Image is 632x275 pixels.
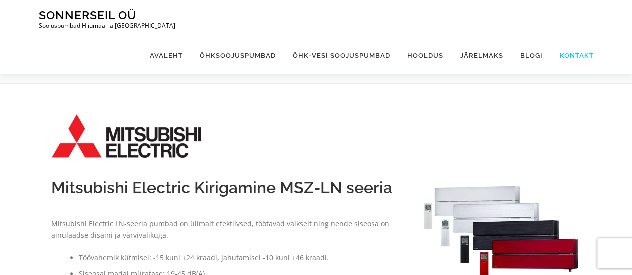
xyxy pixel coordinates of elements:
[79,252,398,264] li: Töövahemik kütmisel: -15 kuni +24 kraadi, jahutamisel -10 kuni +46 kraadi.
[39,8,136,22] a: Sonnerseil OÜ
[284,37,399,74] a: Õhk-vesi soojuspumbad
[141,37,191,74] a: Avaleht
[512,37,551,74] a: Blogi
[399,37,452,74] a: Hooldus
[51,178,392,197] span: Mitsubishi Electric Kirigamine MSZ-LN seeria
[551,37,594,74] a: Kontakt
[51,218,398,242] p: Mitsubishi Electric LN-seeria pumbad on ülimalt efektiivsed, töötavad vaikselt ning nende siseosa...
[39,22,175,29] p: Soojuspumbad Hiiumaal ja [GEOGRAPHIC_DATA]
[452,37,512,74] a: Järelmaks
[191,37,284,74] a: Õhksoojuspumbad
[51,114,201,158] img: Mitsubishi_Electric_logo.svg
